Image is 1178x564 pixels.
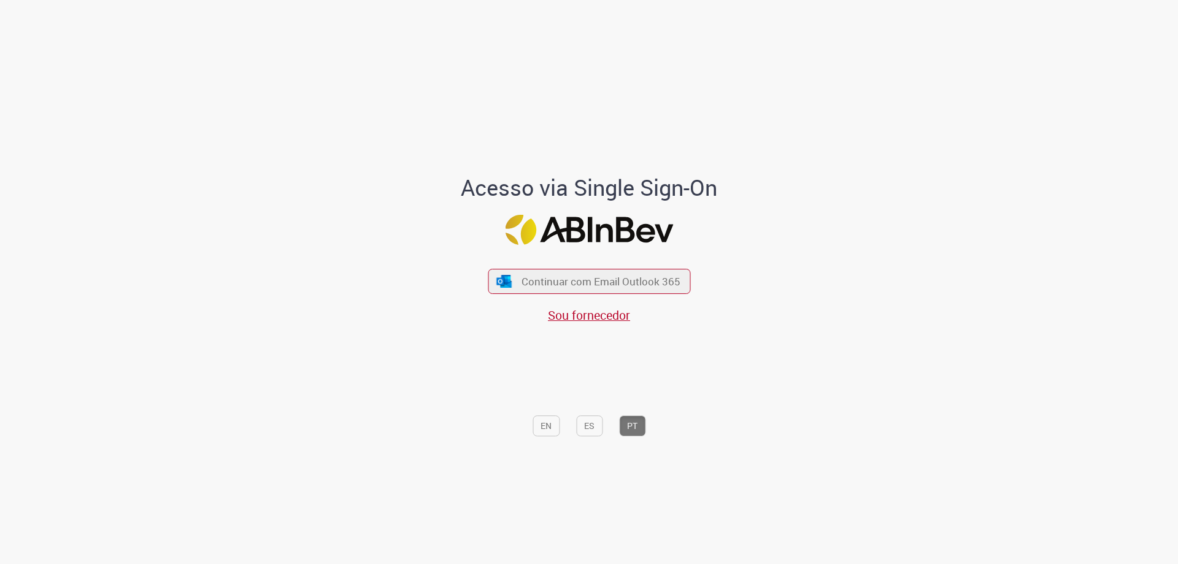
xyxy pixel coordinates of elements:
button: PT [619,415,645,436]
a: Sou fornecedor [548,307,630,323]
span: Continuar com Email Outlook 365 [522,274,680,288]
h1: Acesso via Single Sign-On [419,176,760,200]
button: EN [533,415,560,436]
img: Logo ABInBev [505,215,673,245]
button: ES [576,415,602,436]
img: ícone Azure/Microsoft 360 [496,275,513,288]
button: ícone Azure/Microsoft 360 Continuar com Email Outlook 365 [488,269,690,294]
